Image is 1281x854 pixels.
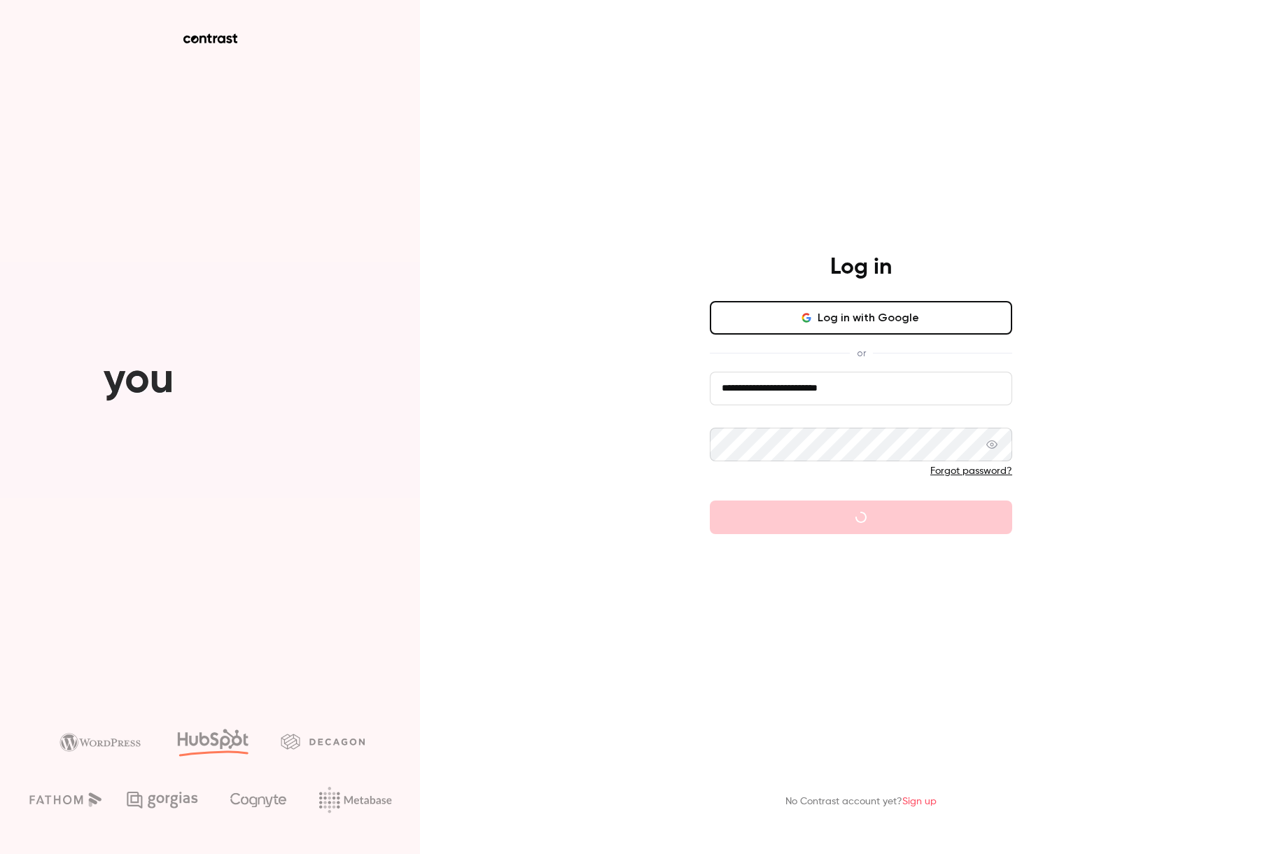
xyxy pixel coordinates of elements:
a: Sign up [902,797,937,806]
button: Log in with Google [710,301,1012,335]
img: decagon [281,734,365,749]
span: or [850,346,873,360]
a: Forgot password? [930,466,1012,476]
h4: Log in [830,253,892,281]
p: No Contrast account yet? [785,794,937,809]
